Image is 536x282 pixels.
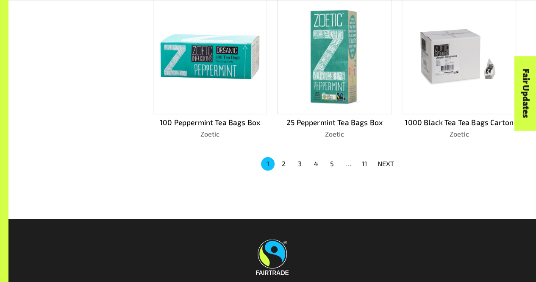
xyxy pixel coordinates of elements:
p: 25 Peppermint Tea Bags Box [277,117,392,128]
button: Go to page 2 [277,157,291,170]
nav: pagination navigation [260,156,400,171]
p: 100 Peppermint Tea Bags Box [153,117,267,128]
p: NEXT [378,159,394,169]
button: Go to page 11 [358,157,371,170]
img: Fairtrade Australia New Zealand logo [256,239,289,275]
button: Go to page 4 [309,157,323,170]
p: 1000 Black Tea Tea Bags Carton [402,117,516,128]
p: Zoetic [277,129,392,139]
p: Zoetic [402,129,516,139]
button: page 1 [261,157,275,170]
div: … [342,159,355,169]
p: Zoetic [153,129,267,139]
button: Go to page 3 [293,157,307,170]
button: NEXT [372,156,400,171]
button: Go to page 5 [325,157,339,170]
